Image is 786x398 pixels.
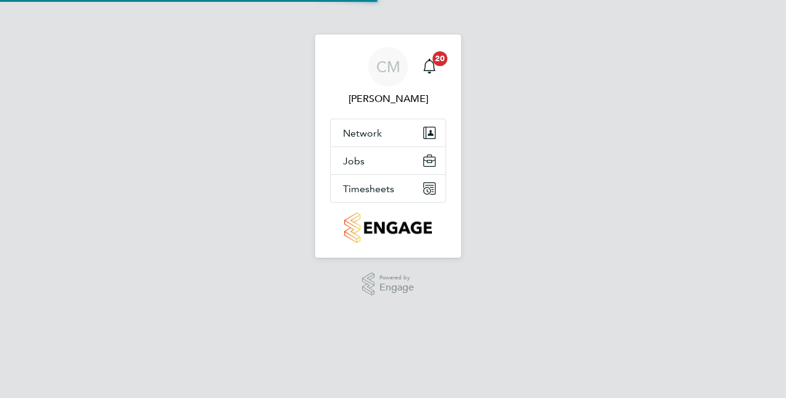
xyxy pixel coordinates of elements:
[331,175,446,202] button: Timesheets
[343,155,365,167] span: Jobs
[344,213,431,243] img: countryside-properties-logo-retina.png
[376,59,400,75] span: CM
[433,51,447,66] span: 20
[331,147,446,174] button: Jobs
[343,127,382,139] span: Network
[362,273,415,296] a: Powered byEngage
[330,91,446,106] span: Calum Madden
[315,35,461,258] nav: Main navigation
[417,47,442,87] a: 20
[379,273,414,283] span: Powered by
[330,47,446,106] a: CM[PERSON_NAME]
[343,183,394,195] span: Timesheets
[331,119,446,146] button: Network
[379,282,414,293] span: Engage
[330,213,446,243] a: Go to home page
